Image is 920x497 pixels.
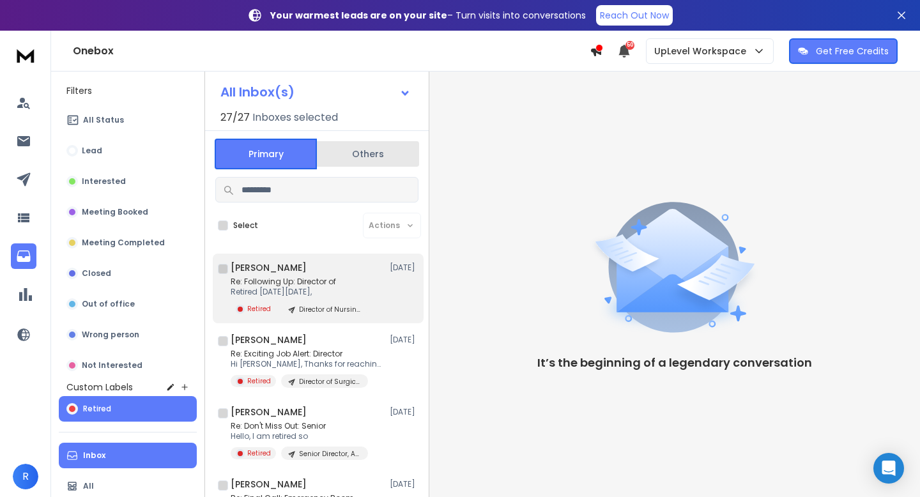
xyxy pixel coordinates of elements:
[220,86,295,98] h1: All Inbox(s)
[82,207,148,217] p: Meeting Booked
[82,299,135,309] p: Out of office
[59,230,197,256] button: Meeting Completed
[59,138,197,164] button: Lead
[247,448,271,458] p: Retired
[231,333,307,346] h1: [PERSON_NAME]
[231,359,384,369] p: Hi [PERSON_NAME], Thanks for reaching out.
[59,353,197,378] button: Not Interested
[270,9,447,22] strong: Your warmest leads are on your site
[233,220,258,231] label: Select
[231,421,368,431] p: Re: Don't Miss Out: Senior
[59,261,197,286] button: Closed
[59,169,197,194] button: Interested
[390,335,418,345] p: [DATE]
[625,41,634,50] span: 50
[59,82,197,100] h3: Filters
[13,464,38,489] button: R
[247,376,271,386] p: Retired
[390,263,418,273] p: [DATE]
[873,453,904,484] div: Open Intercom Messenger
[390,407,418,417] p: [DATE]
[59,291,197,317] button: Out of office
[789,38,898,64] button: Get Free Credits
[59,199,197,225] button: Meeting Booked
[596,5,673,26] a: Reach Out Now
[231,431,368,441] p: Hello, I am retired so
[73,43,590,59] h1: Onebox
[654,45,751,57] p: UpLevel Workspace
[82,238,165,248] p: Meeting Completed
[231,349,384,359] p: Re: Exciting Job Alert: Director
[66,381,133,394] h3: Custom Labels
[270,9,586,22] p: – Turn visits into conversations
[299,449,360,459] p: Senior Director, Adult Acute Services (MT-1113)
[231,406,307,418] h1: [PERSON_NAME]
[82,360,142,371] p: Not Interested
[252,110,338,125] h3: Inboxes selected
[231,277,368,287] p: Re: Following Up: Director of
[83,450,105,461] p: Inbox
[83,115,124,125] p: All Status
[537,354,812,372] p: It’s the beginning of a legendary conversation
[215,139,317,169] button: Primary
[82,268,111,279] p: Closed
[82,330,139,340] p: Wrong person
[816,45,889,57] p: Get Free Credits
[299,305,360,314] p: Director of Nursing (MI-1116)
[390,479,418,489] p: [DATE]
[13,43,38,67] img: logo
[317,140,419,168] button: Others
[231,478,307,491] h1: [PERSON_NAME]
[210,79,421,105] button: All Inbox(s)
[220,110,250,125] span: 27 / 27
[83,404,111,414] span: Retired
[247,304,271,314] p: Retired
[59,396,197,422] button: Retired
[299,377,360,386] p: Director of Surgical Services (KY-1111)
[59,107,197,133] button: All Status
[82,176,126,187] p: Interested
[600,9,669,22] p: Reach Out Now
[231,287,368,297] p: Retired [DATE][DATE],
[231,261,307,274] h1: [PERSON_NAME]
[59,322,197,348] button: Wrong person
[82,146,102,156] p: Lead
[59,443,197,468] button: Inbox
[83,481,94,491] p: All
